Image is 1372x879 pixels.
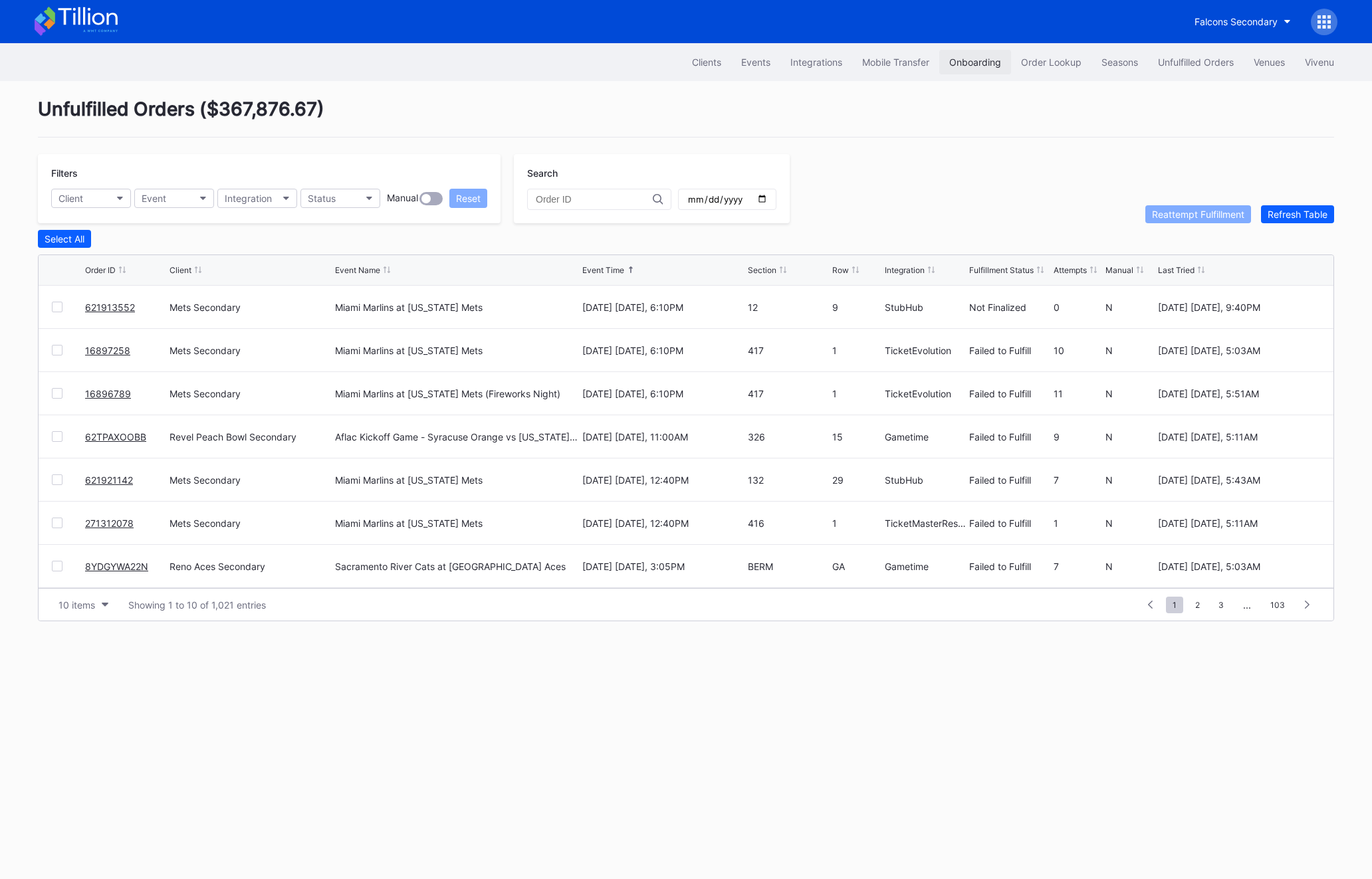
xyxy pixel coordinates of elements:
[1021,56,1082,68] div: Order Lookup
[832,302,881,313] div: 9
[170,561,332,572] div: Reno Aces Secondary
[335,431,578,442] div: Aflac Kickoff Game - Syracuse Orange vs [US_STATE] Volunteers Football
[1254,56,1285,68] div: Venues
[1105,431,1154,442] div: N
[1105,388,1154,399] div: N
[582,265,624,275] div: Event Time
[387,192,418,205] div: Manual
[748,561,829,572] div: BERM
[85,474,133,486] a: 621921142
[128,599,266,611] div: Showing 1 to 10 of 1,021 entries
[969,561,1050,572] div: Failed to Fulfill
[1158,265,1195,275] div: Last Tried
[51,167,487,179] div: Filters
[832,345,881,356] div: 1
[1054,345,1102,356] div: 10
[52,596,115,614] button: 10 items
[1158,431,1320,442] div: [DATE] [DATE], 5:11AM
[949,56,1001,68] div: Onboarding
[885,431,966,442] div: Gametime
[527,167,776,179] div: Search
[748,345,829,356] div: 417
[536,194,653,205] input: Order ID
[1233,599,1261,611] div: ...
[748,388,829,399] div: 417
[731,50,780,74] button: Events
[58,599,95,611] div: 10 items
[969,345,1050,356] div: Failed to Fulfill
[170,518,332,529] div: Mets Secondary
[170,345,332,356] div: Mets Secondary
[682,50,731,74] button: Clients
[225,193,272,204] div: Integration
[449,189,487,208] button: Reset
[1158,518,1320,529] div: [DATE] [DATE], 5:11AM
[939,50,1011,74] button: Onboarding
[456,193,481,204] div: Reset
[335,518,483,529] div: Miami Marlins at [US_STATE] Mets
[335,388,560,399] div: Miami Marlins at [US_STATE] Mets (Fireworks Night)
[969,474,1050,486] div: Failed to Fulfill
[1166,597,1183,613] span: 1
[832,561,881,572] div: GA
[832,265,849,275] div: Row
[1054,518,1102,529] div: 1
[335,265,380,275] div: Event Name
[1105,265,1133,275] div: Manual
[300,189,380,208] button: Status
[1011,50,1091,74] a: Order Lookup
[582,345,744,356] div: [DATE] [DATE], 6:10PM
[1185,9,1301,34] button: Falcons Secondary
[1054,431,1102,442] div: 9
[582,302,744,313] div: [DATE] [DATE], 6:10PM
[170,302,332,313] div: Mets Secondary
[45,233,84,244] div: Select All
[51,189,131,208] button: Client
[170,431,332,442] div: Revel Peach Bowl Secondary
[335,474,483,486] div: Miami Marlins at [US_STATE] Mets
[217,189,297,208] button: Integration
[1158,345,1320,356] div: [DATE] [DATE], 5:03AM
[1101,56,1138,68] div: Seasons
[1244,50,1295,74] button: Venues
[582,431,744,442] div: [DATE] [DATE], 11:00AM
[170,388,332,399] div: Mets Secondary
[885,518,966,529] div: TicketMasterResale
[1105,302,1154,313] div: N
[748,302,829,313] div: 12
[582,474,744,486] div: [DATE] [DATE], 12:40PM
[85,302,135,313] a: 621913552
[1054,474,1102,486] div: 7
[85,561,148,572] a: 8YDGYWA22N
[969,265,1034,275] div: Fulfillment Status
[582,561,744,572] div: [DATE] [DATE], 3:05PM
[780,50,852,74] button: Integrations
[969,518,1050,529] div: Failed to Fulfill
[1152,209,1244,220] div: Reattempt Fulfillment
[832,518,881,529] div: 1
[969,388,1050,399] div: Failed to Fulfill
[85,345,130,356] a: 16897258
[748,518,829,529] div: 416
[582,518,744,529] div: [DATE] [DATE], 12:40PM
[38,98,1334,138] div: Unfulfilled Orders ( $367,876.67 )
[885,388,966,399] div: TicketEvolution
[1105,561,1154,572] div: N
[1195,16,1278,27] div: Falcons Secondary
[741,56,770,68] div: Events
[1091,50,1148,74] button: Seasons
[885,345,966,356] div: TicketEvolution
[1148,50,1244,74] a: Unfulfilled Orders
[852,50,939,74] button: Mobile Transfer
[885,265,925,275] div: Integration
[335,561,566,572] div: Sacramento River Cats at [GEOGRAPHIC_DATA] Aces
[1145,205,1251,223] button: Reattempt Fulfillment
[134,189,214,208] button: Event
[832,431,881,442] div: 15
[885,561,966,572] div: Gametime
[1105,518,1154,529] div: N
[748,265,776,275] div: Section
[1295,50,1344,74] a: Vivenu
